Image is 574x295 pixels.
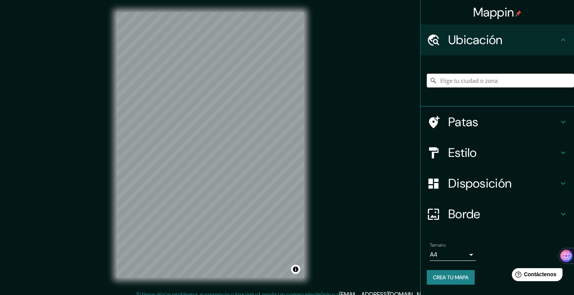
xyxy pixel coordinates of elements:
[433,274,469,281] font: Crea tu mapa
[117,12,304,278] canvas: Mapa
[421,137,574,168] div: Estilo
[448,114,479,130] font: Patas
[430,251,437,259] font: A4
[291,265,300,274] button: Activar o desactivar atribución
[473,4,514,20] font: Mappin
[515,10,521,16] img: pin-icon.png
[421,168,574,199] div: Disposición
[448,175,512,191] font: Disposición
[430,249,476,261] div: A4
[448,206,480,222] font: Borde
[448,32,503,48] font: Ubicación
[421,199,574,229] div: Borde
[448,145,477,161] font: Estilo
[421,107,574,137] div: Patas
[421,25,574,55] div: Ubicación
[427,74,574,87] input: Elige tu ciudad o zona
[427,270,475,285] button: Crea tu mapa
[506,265,566,287] iframe: Lanzador de widgets de ayuda
[430,242,446,248] font: Tamaño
